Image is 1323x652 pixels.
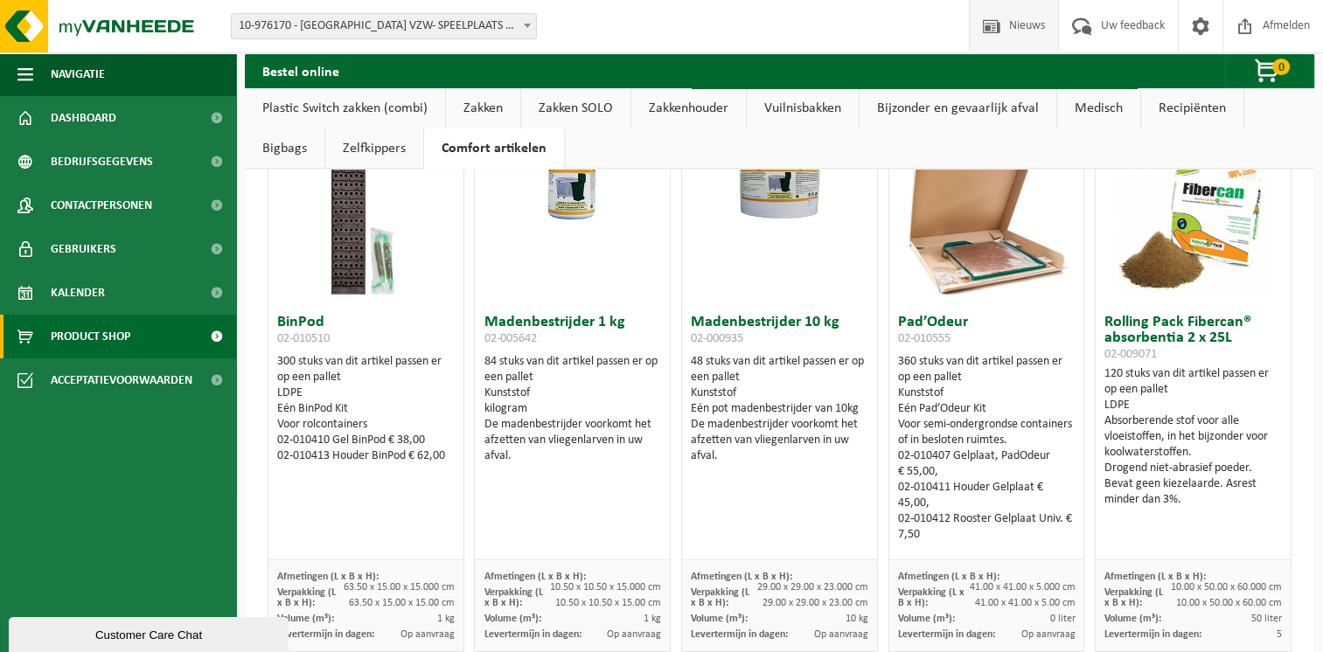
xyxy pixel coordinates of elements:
[757,582,868,593] span: 29.00 x 29.00 x 23.000 cm
[277,417,455,464] div: Voor rolcontainers 02-010410 Gel BinPod € 38,00 02-010413 Houder BinPod € 62,00
[1104,348,1157,361] span: 02-009071
[484,332,536,345] span: 02-005642
[550,582,661,593] span: 10.50 x 10.50 x 15.000 cm
[607,629,661,640] span: Op aanvraag
[484,385,661,401] div: Kunststof
[484,401,661,417] div: kilogram
[521,88,630,128] a: Zakken SOLO
[691,385,868,401] div: Kunststof
[691,332,743,345] span: 02-000935
[898,572,999,582] span: Afmetingen (L x B x H):
[1141,88,1243,128] a: Recipiënten
[277,332,330,345] span: 02-010510
[860,88,1056,128] a: Bijzonder en gevaarlijk afval
[277,401,455,417] div: Eén BinPod Kit
[691,417,868,464] div: De madenbestrijder voorkomt het afzetten van vliegenlarven in uw afval.
[446,88,520,128] a: Zakken
[898,315,1076,350] h3: Pad’Odeur
[898,385,1076,401] div: Kunststof
[484,417,661,464] div: De madenbestrijder voorkomt het afzetten van vliegenlarven in uw afval.
[51,315,130,358] span: Product Shop
[898,629,995,640] span: Levertermijn in dagen:
[245,128,324,169] a: Bigbags
[898,401,1076,417] div: Eén Pad’Odeur Kit
[484,572,585,582] span: Afmetingen (L x B x H):
[1277,629,1282,640] span: 5
[898,587,964,608] span: Verpakking (L x B x H):
[899,131,1074,306] img: 02-010555
[475,131,670,228] img: 02-005642
[51,227,116,271] span: Gebruikers
[1251,614,1282,624] span: 50 liter
[747,88,859,128] a: Vuilnisbakken
[484,614,540,624] span: Volume (m³):
[1176,598,1282,608] span: 10.00 x 50.00 x 60.00 cm
[424,128,564,169] a: Comfort artikelen
[691,614,748,624] span: Volume (m³):
[277,354,455,464] div: 300 stuks van dit artikel passen er op een pallet
[898,332,950,345] span: 02-010555
[1057,88,1140,128] a: Medisch
[9,614,292,652] iframe: chat widget
[1104,614,1161,624] span: Volume (m³):
[555,598,661,608] span: 10.50 x 10.50 x 15.00 cm
[1104,413,1282,461] div: Absorberende stof voor alle vloeistoffen, in het bijzonder voor koolwaterstoffen.
[484,629,581,640] span: Levertermijn in dagen:
[277,385,455,401] div: LDPE
[644,614,661,624] span: 1 kg
[846,614,868,624] span: 10 kg
[1049,614,1075,624] span: 0 liter
[1104,587,1163,608] span: Verpakking (L x B x H):
[344,582,455,593] span: 63.50 x 15.00 x 15.000 cm
[691,401,868,417] div: Eén pot madenbestrijder van 10kg
[1104,315,1282,362] h3: Rolling Pack Fibercan® absorbentia 2 x 25L
[1225,53,1313,88] button: 0
[51,271,105,315] span: Kalender
[484,587,542,608] span: Verpakking (L x B x H):
[1104,398,1282,413] div: LDPE
[682,131,877,228] img: 02-000935
[278,131,453,306] img: 02-010510
[325,128,423,169] a: Zelfkippers
[814,629,868,640] span: Op aanvraag
[1106,131,1281,306] img: 02-009071
[969,582,1075,593] span: 41.00 x 41.00 x 5.000 cm
[1171,582,1282,593] span: 10.00 x 50.00 x 60.000 cm
[437,614,455,624] span: 1 kg
[898,614,955,624] span: Volume (m³):
[484,354,661,464] div: 84 stuks van dit artikel passen er op een pallet
[1272,59,1290,75] span: 0
[51,140,153,184] span: Bedrijfsgegevens
[51,184,152,227] span: Contactpersonen
[277,614,334,624] span: Volume (m³):
[691,629,788,640] span: Levertermijn in dagen:
[1104,461,1282,508] div: Drogend niet-abrasief poeder. Bevat geen kiezelaarde. Asrest minder dan 3%.
[974,598,1075,608] span: 41.00 x 41.00 x 5.00 cm
[232,14,536,38] span: 10-976170 - VRIJ TECHNISCH INSTITUUT LEUVEN VZW- SPEELPLAATS VTI - LEUVEN
[231,13,537,39] span: 10-976170 - VRIJ TECHNISCH INSTITUUT LEUVEN VZW- SPEELPLAATS VTI - LEUVEN
[1104,629,1201,640] span: Levertermijn in dagen:
[484,315,661,350] h3: Madenbestrijder 1 kg
[245,53,357,87] h2: Bestel online
[691,315,868,350] h3: Madenbestrijder 10 kg
[691,572,792,582] span: Afmetingen (L x B x H):
[349,598,455,608] span: 63.50 x 15.00 x 15.00 cm
[277,587,336,608] span: Verpakking (L x B x H):
[631,88,746,128] a: Zakkenhouder
[277,315,455,350] h3: BinPod
[898,354,1076,543] div: 360 stuks van dit artikel passen er op een pallet
[400,629,455,640] span: Op aanvraag
[277,629,374,640] span: Levertermijn in dagen:
[1104,366,1282,508] div: 120 stuks van dit artikel passen er op een pallet
[277,572,379,582] span: Afmetingen (L x B x H):
[51,96,116,140] span: Dashboard
[51,52,105,96] span: Navigatie
[691,587,749,608] span: Verpakking (L x B x H):
[898,417,1076,543] div: Voor semi-ondergrondse containers of in besloten ruimtes. 02-010407 Gelplaat, PadOdeur € 55,00, 0...
[1020,629,1075,640] span: Op aanvraag
[1104,572,1206,582] span: Afmetingen (L x B x H):
[762,598,868,608] span: 29.00 x 29.00 x 23.00 cm
[245,88,445,128] a: Plastic Switch zakken (combi)
[51,358,192,402] span: Acceptatievoorwaarden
